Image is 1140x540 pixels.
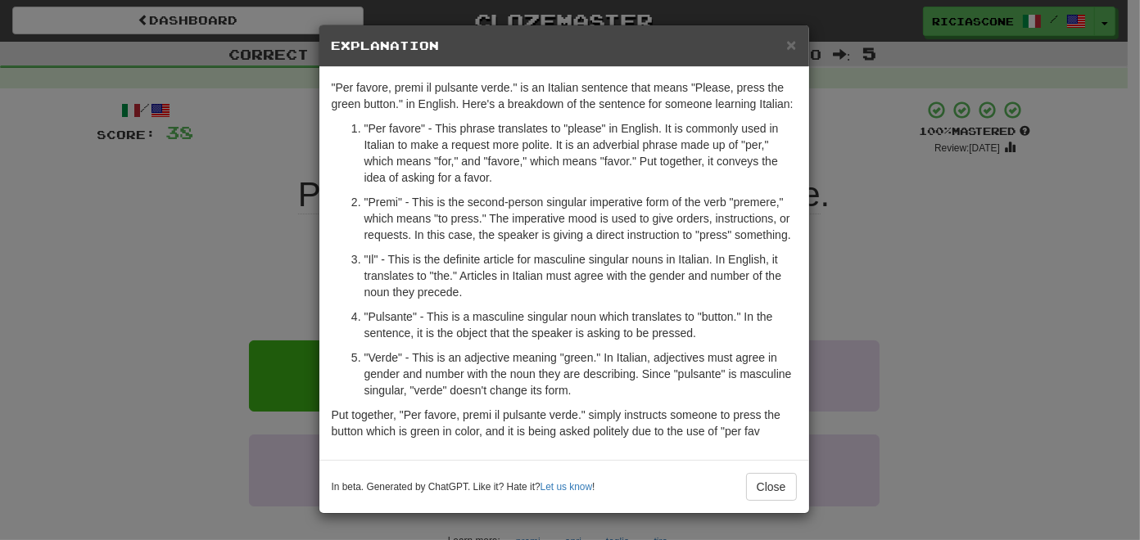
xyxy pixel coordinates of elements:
small: In beta. Generated by ChatGPT. Like it? Hate it? ! [332,480,595,494]
p: "Pulsante" - This is a masculine singular noun which translates to "button." In the sentence, it ... [364,308,797,341]
p: Put together, "Per favore, premi il pulsante verde." simply instructs someone to press the button... [332,407,797,439]
p: "Per favore" - This phrase translates to "please" in English. It is commonly used in Italian to m... [364,120,797,186]
button: Close [786,36,796,53]
p: "Per favore, premi il pulsante verde." is an Italian sentence that means "Please, press the green... [332,79,797,112]
span: × [786,35,796,54]
button: Close [746,473,797,501]
a: Let us know [541,481,592,493]
p: "Premi" - This is the second-person singular imperative form of the verb "premere," which means "... [364,194,797,243]
h5: Explanation [332,38,797,54]
p: "Verde" - This is an adjective meaning "green." In Italian, adjectives must agree in gender and n... [364,349,797,398]
p: "Il" - This is the definite article for masculine singular nouns in Italian. In English, it trans... [364,251,797,300]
